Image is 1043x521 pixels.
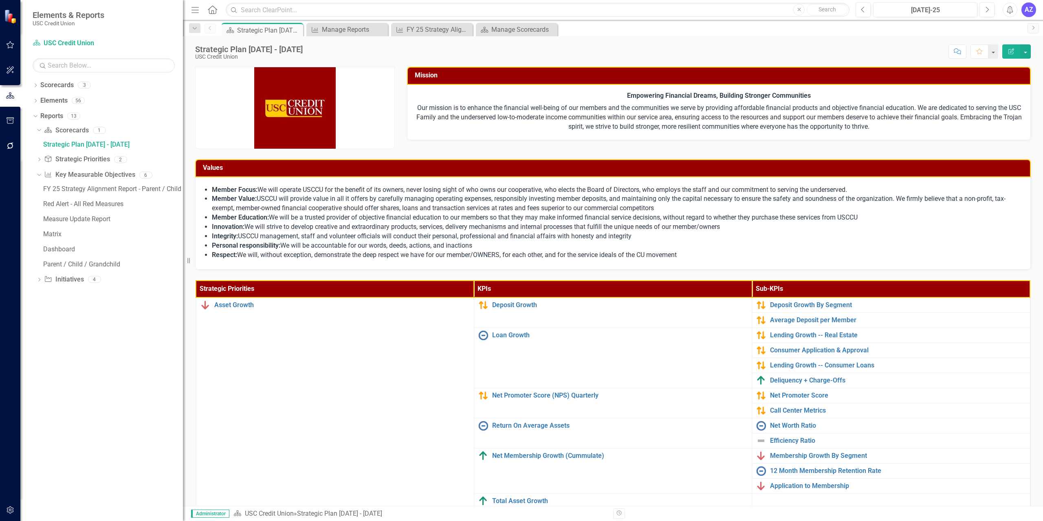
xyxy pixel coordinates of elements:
strong: Integrity: [212,232,238,240]
img: Caution [756,345,766,355]
a: USC Credit Union [245,510,294,517]
a: Manage Reports [308,24,386,35]
a: Call Center Metrics [770,407,1025,414]
div: Matrix [43,231,183,238]
img: No Information [478,330,488,340]
div: Strategic Plan [DATE] - [DATE] [237,25,301,35]
div: Manage Reports [322,24,386,35]
li: We will, without exception, demonstrate the deep respect we have for our member/OWNERS, for each ... [212,251,1022,260]
strong: Respect: [212,251,237,259]
img: Below Plan [756,481,766,491]
a: Red Alert - All Red Measures [41,198,183,211]
li: We will strive to develop creative and extraordinary products, services, delivery mechanisms and ... [212,222,1022,232]
a: Membership Growth By Segment [770,452,1025,459]
li: We will operate USCCU for the benefit of its owners, never losing sight of who owns our cooperati... [212,185,1022,195]
span: Elements & Reports [33,10,104,20]
div: USC Credit Union [195,54,303,60]
td: Double-Click to Edit Right Click for Context Menu [196,297,474,509]
a: Scorecards [44,126,88,135]
img: Caution [756,330,766,340]
td: Double-Click to Edit Right Click for Context Menu [752,418,1030,433]
img: Caution [478,391,488,400]
td: Double-Click to Edit Right Click for Context Menu [752,358,1030,373]
div: » [233,509,607,519]
a: Key Measurable Objectives [44,170,135,180]
td: Double-Click to Edit Right Click for Context Menu [474,494,752,509]
img: No Information [756,421,766,431]
a: Net Promoter Score [770,392,1025,399]
td: Double-Click to Edit Right Click for Context Menu [474,388,752,418]
td: Double-Click to Edit Right Click for Context Menu [752,433,1030,448]
img: Not Defined [756,436,766,446]
div: Dashboard [43,246,183,253]
strong: Personal responsibility: [212,242,280,249]
input: Search ClearPoint... [226,3,849,17]
a: Net Worth Ratio [770,422,1025,429]
div: 4 [88,276,101,283]
td: Double-Click to Edit Right Click for Context Menu [752,373,1030,388]
a: Asset Growth [214,301,470,309]
div: 56 [72,97,85,104]
input: Search Below... [33,58,175,73]
a: Strategic Priorities [44,155,110,164]
small: USC Credit Union [33,20,104,26]
a: FY 25 Strategy Alignment Report - Parent / Child [41,182,183,196]
a: Strategic Plan [DATE] - [DATE] [41,138,183,151]
img: Caution [756,406,766,415]
a: Deliquency + Charge-Offs [770,377,1025,384]
a: Matrix [41,228,183,241]
div: Measure Update Report [43,215,183,223]
li: We will be accountable for our words, deeds, actions, and inactions [212,241,1022,251]
a: Consumer Application & Approval [770,347,1025,354]
img: Below Plan [756,451,766,461]
a: USC Credit Union [33,39,134,48]
div: FY 25 Strategy Alignment Report - Parent / Child [407,24,471,35]
td: Double-Click to Edit Right Click for Context Menu [474,448,752,494]
img: Above Target [756,376,766,385]
span: Search [819,6,836,13]
span: Administrator [191,510,229,518]
a: FY 25 Strategy Alignment Report - Parent / Child [393,24,471,35]
a: Average Deposit per Member [770,317,1025,324]
img: Caution [756,391,766,400]
td: Double-Click to Edit Right Click for Context Menu [752,343,1030,358]
div: FY 25 Strategy Alignment Report - Parent / Child [43,185,183,193]
a: Measure Update Report [41,213,183,226]
a: Efficiency Ratio [770,437,1025,444]
td: Double-Click to Edit Right Click for Context Menu [752,297,1030,313]
strong: Innovation: [212,223,244,231]
td: Double-Click to Edit Right Click for Context Menu [752,313,1030,328]
td: Double-Click to Edit Right Click for Context Menu [752,328,1030,343]
td: Double-Click to Edit Right Click for Context Menu [752,479,1030,494]
img: USC Credit Union | LinkedIn [254,67,336,149]
div: 6 [139,171,152,178]
td: Double-Click to Edit Right Click for Context Menu [752,464,1030,479]
a: Application to Membership [770,482,1025,490]
div: 13 [67,112,80,119]
a: Lending Growth -- Consumer Loans [770,362,1025,369]
a: Lending Growth -- Real Estate [770,332,1025,339]
td: Double-Click to Edit Right Click for Context Menu [752,403,1030,418]
a: Manage Scorecards [478,24,555,35]
a: Initiatives [44,275,84,284]
button: AZ [1021,2,1036,17]
li: USCCU will provide value in all it offers by carefully managing operating expenses, responsibly i... [212,194,1022,213]
li: USCCU management, staff and volunteer officials will conduct their personal, professional and fin... [212,232,1022,241]
button: [DATE]-25 [873,2,977,17]
a: Scorecards [40,81,74,90]
div: Red Alert - All Red Measures [43,200,183,208]
div: Parent / Child / Grandchild [43,261,183,268]
a: Deposit Growth By Segment [770,301,1025,309]
div: Strategic Plan [DATE] - [DATE] [297,510,382,517]
img: Above Target [478,496,488,506]
div: Strategic Plan [DATE] - [DATE] [43,141,183,148]
li: We will be a trusted provider of objective financial education to our members so that they may ma... [212,213,1022,222]
a: Parent / Child / Grandchild [41,258,183,271]
img: Below Plan [200,300,210,310]
a: Elements [40,96,68,106]
a: Total Asset Growth [492,497,748,505]
a: Return On Average Assets [492,422,748,429]
div: [DATE]-25 [876,5,975,15]
td: Double-Click to Edit Right Click for Context Menu [752,448,1030,464]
